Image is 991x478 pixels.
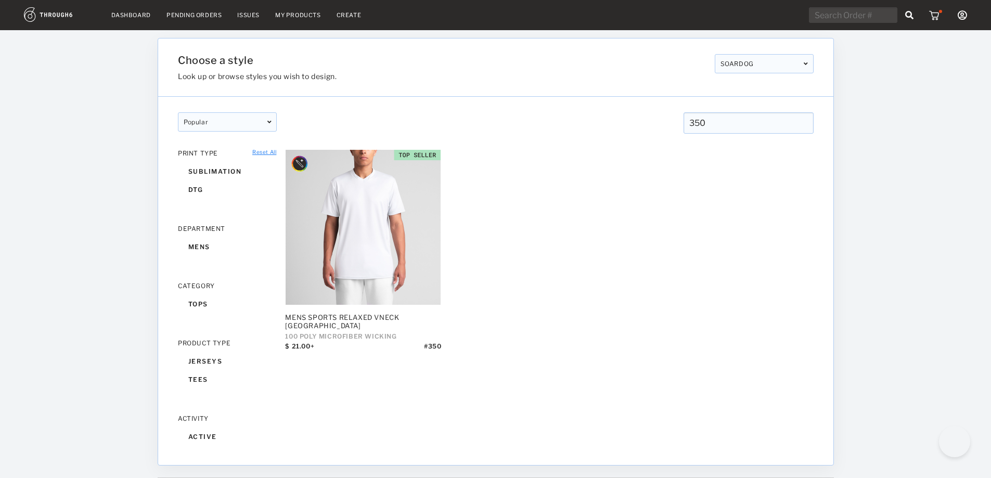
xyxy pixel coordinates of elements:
[178,72,706,81] h3: Look up or browse styles you wish to design.
[178,180,277,199] div: dtg
[275,11,321,19] a: My Products
[178,112,277,132] div: popular
[178,282,277,290] div: CATEGORY
[178,149,277,157] div: PRINT TYPE
[929,10,942,20] img: icon_cart_red_dot.b92b630d.svg
[178,225,277,232] div: DEPARTMENT
[285,313,441,330] div: Mens Sports Relaxed Vneck [GEOGRAPHIC_DATA]
[178,54,706,67] h1: Choose a style
[178,238,277,256] div: mens
[24,7,96,22] img: logo.1c10ca64.svg
[714,54,813,73] div: SOARDOG
[285,342,314,358] div: $ 21.00+
[423,342,441,358] div: # 350
[337,11,362,19] a: Create
[111,11,151,19] a: Dashboard
[291,155,308,173] img: style_designer_badgeMockup.svg
[178,370,277,389] div: tees
[178,339,277,347] div: PRODUCT TYPE
[286,150,441,305] img: a5b1b18b-1f83-49f8-9939-931d0050eaf9.jpg
[166,11,222,19] a: Pending Orders
[178,162,277,180] div: sublimation
[809,7,897,23] input: Search Order #
[252,149,276,155] a: Reset All
[178,446,277,464] div: gaming
[683,112,813,134] input: Input Style by Name or ID
[178,295,277,313] div: tops
[237,11,260,19] a: Issues
[939,426,970,457] iframe: Toggle Customer Support
[178,428,277,446] div: active
[178,352,277,370] div: jerseys
[285,332,441,340] div: 100 POLY MICROFIBER WICKING
[178,415,277,422] div: ACTIVITY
